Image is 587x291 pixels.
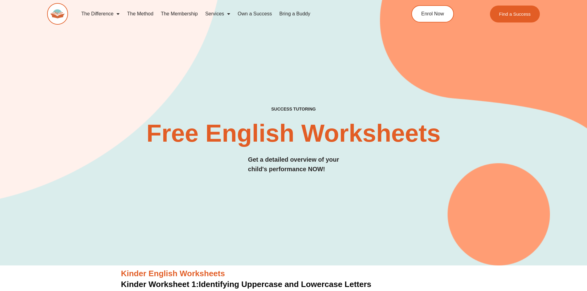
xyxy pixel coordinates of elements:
a: Kinder Worksheet 1:Identifying Uppercase and Lowercase Letters [121,280,372,289]
a: The Difference [78,7,124,21]
h2: Free English Worksheets​ [131,121,456,146]
h3: Get a detailed overview of your child's performance NOW! [248,155,339,174]
a: Find a Success [490,6,540,22]
a: The Method [123,7,157,21]
span: Enrol Now [421,11,444,16]
nav: Menu [78,7,383,21]
h3: Kinder English Worksheets [121,269,466,279]
a: Services [202,7,234,21]
a: The Membership [157,7,202,21]
a: Bring a Buddy [275,7,314,21]
span: Find a Success [499,12,531,16]
a: Enrol Now [411,5,454,22]
a: Own a Success [234,7,275,21]
span: Kinder Worksheet 1: [121,280,199,289]
h4: SUCCESS TUTORING​ [221,107,367,112]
